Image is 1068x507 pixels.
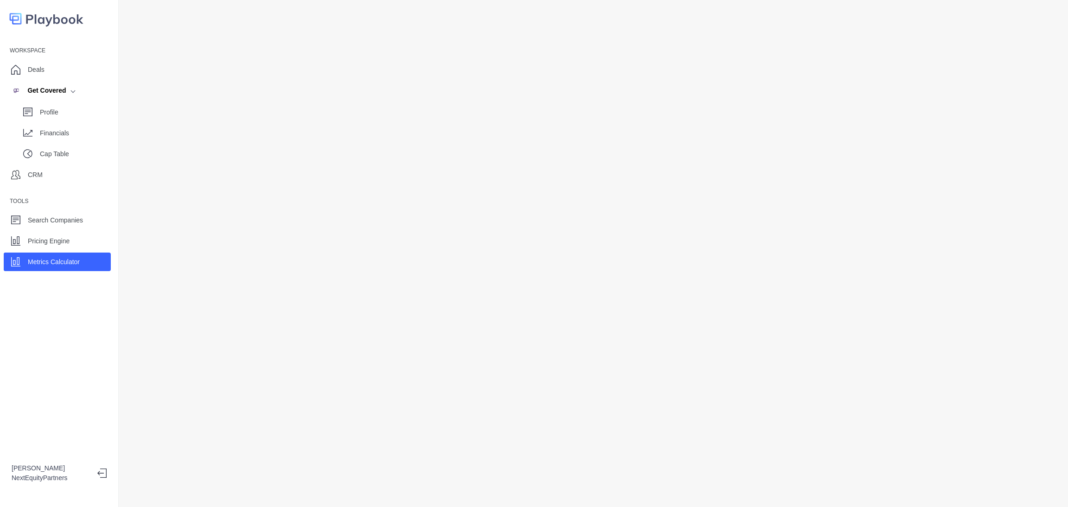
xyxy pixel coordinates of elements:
[28,257,80,267] p: Metrics Calculator
[12,463,90,473] p: [PERSON_NAME]
[28,65,44,75] p: Deals
[28,170,43,180] p: CRM
[12,86,66,95] div: Get Covered
[9,9,83,28] img: logo-colored
[133,9,1053,498] iframe: Metrics Calculator
[12,473,90,483] p: NextEquityPartners
[28,215,83,225] p: Search Companies
[40,149,111,159] p: Cap Table
[12,86,21,95] img: company image
[40,108,111,117] p: Profile
[28,236,70,246] p: Pricing Engine
[40,128,111,138] p: Financials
